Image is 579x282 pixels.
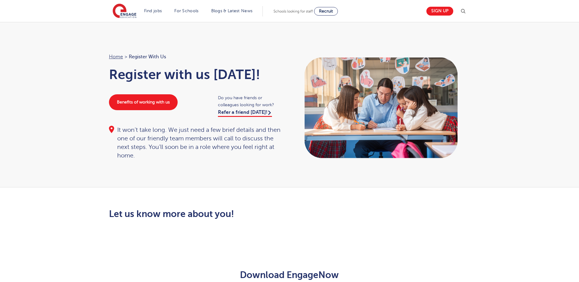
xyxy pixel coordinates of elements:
[113,4,136,19] img: Engage Education
[140,270,439,280] h2: Download EngageNow
[109,94,178,110] a: Benefits of working with us
[314,7,338,16] a: Recruit
[109,53,284,61] nav: breadcrumb
[218,110,272,117] a: Refer a friend [DATE]!
[218,94,284,108] span: Do you have friends or colleagues looking for work?
[109,67,284,82] h1: Register with us [DATE]!
[109,126,284,160] div: It won’t take long. We just need a few brief details and then one of our friendly team members wi...
[174,9,198,13] a: For Schools
[129,53,166,61] span: Register with us
[109,54,123,60] a: Home
[211,9,253,13] a: Blogs & Latest News
[426,7,453,16] a: Sign up
[273,9,313,13] span: Schools looking for staff
[144,9,162,13] a: Find jobs
[109,209,347,219] h2: Let us know more about you!
[319,9,333,13] span: Recruit
[125,54,127,60] span: >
